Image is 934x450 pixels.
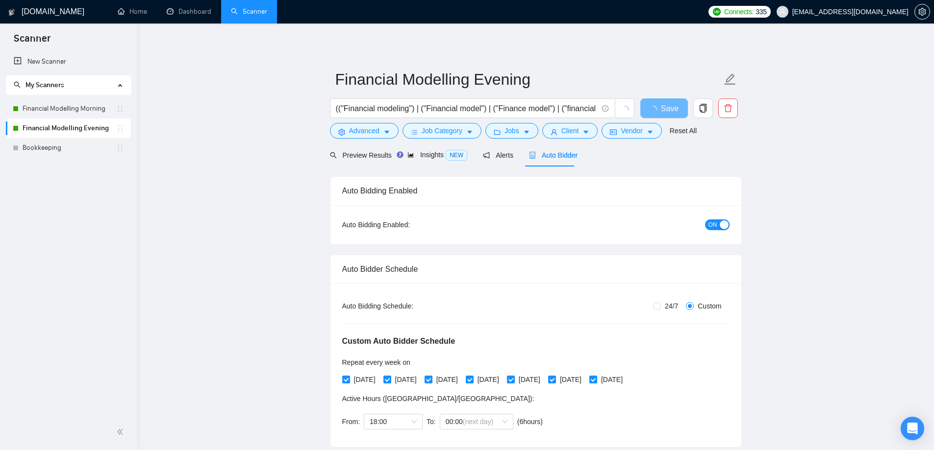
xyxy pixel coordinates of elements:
[661,301,682,311] span: 24/7
[396,150,404,159] div: Tooltip anchor
[483,152,490,159] span: notification
[620,106,629,115] span: loading
[647,128,654,136] span: caret-down
[342,395,534,403] span: Active Hours ( [GEOGRAPHIC_DATA]/[GEOGRAPHIC_DATA] ):
[914,4,930,20] button: setting
[6,31,58,52] span: Scanner
[551,128,557,136] span: user
[330,123,399,139] button: settingAdvancedcaret-down
[330,152,337,159] span: search
[117,427,126,437] span: double-left
[167,7,211,16] a: dashboardDashboard
[23,138,116,158] a: Bookkeeping
[694,104,712,113] span: copy
[118,7,147,16] a: homeHome
[422,125,462,136] span: Job Category
[116,105,124,113] span: holder
[446,414,507,429] span: 00:00
[602,105,608,112] span: info-circle
[411,128,418,136] span: bars
[342,335,455,347] h5: Custom Auto Bidder Schedule
[407,151,414,158] span: area-chart
[694,301,725,311] span: Custom
[602,123,661,139] button: idcardVendorcaret-down
[116,124,124,132] span: holder
[901,417,924,440] div: Open Intercom Messenger
[542,123,598,139] button: userClientcaret-down
[403,123,481,139] button: barsJob Categorycaret-down
[342,301,471,311] div: Auto Bidding Schedule:
[14,52,123,71] a: New Scanner
[231,7,267,16] a: searchScanner
[517,418,543,426] span: ( 6 hours)
[6,118,131,138] li: Financial Modelling Evening
[6,52,131,71] li: New Scanner
[116,144,124,152] span: holder
[8,4,15,20] img: logo
[432,374,462,385] span: [DATE]
[529,152,536,159] span: robot
[14,81,21,88] span: search
[756,6,766,17] span: 335
[914,8,930,16] a: setting
[25,81,64,89] span: My Scanners
[342,358,410,366] span: Repeat every week on
[670,125,697,136] a: Reset All
[915,8,930,16] span: setting
[474,374,503,385] span: [DATE]
[661,102,679,115] span: Save
[582,128,589,136] span: caret-down
[719,104,737,113] span: delete
[505,125,519,136] span: Jobs
[23,99,116,118] a: Financial Modelling Morning
[718,98,738,118] button: delete
[6,99,131,118] li: Financial Modelling Morning
[342,255,730,283] div: Auto Bidder Schedule
[515,374,544,385] span: [DATE]
[338,128,345,136] span: setting
[693,98,713,118] button: copy
[383,128,390,136] span: caret-down
[529,151,578,159] span: Auto Bidder
[6,138,131,158] li: Bookkeeping
[14,81,64,89] span: My Scanners
[649,106,661,114] span: loading
[446,150,467,161] span: NEW
[23,118,116,138] a: Financial Modelling Evening
[561,125,579,136] span: Client
[427,418,436,426] span: To:
[597,374,627,385] span: [DATE]
[350,374,379,385] span: [DATE]
[724,6,754,17] span: Connects:
[621,125,642,136] span: Vendor
[330,151,392,159] span: Preview Results
[485,123,538,139] button: folderJobscaret-down
[523,128,530,136] span: caret-down
[335,67,722,92] input: Scanner name...
[724,73,736,86] span: edit
[342,177,730,205] div: Auto Bidding Enabled
[463,418,493,426] span: (next day)
[556,374,585,385] span: [DATE]
[336,102,598,115] input: Search Freelance Jobs...
[640,98,688,118] button: Save
[483,151,513,159] span: Alerts
[349,125,379,136] span: Advanced
[342,418,360,426] span: From:
[494,128,501,136] span: folder
[779,8,786,15] span: user
[713,8,721,16] img: upwork-logo.png
[610,128,617,136] span: idcard
[370,414,417,429] span: 18:00
[342,219,471,230] div: Auto Bidding Enabled:
[466,128,473,136] span: caret-down
[391,374,421,385] span: [DATE]
[407,151,467,159] span: Insights
[708,219,717,230] span: ON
